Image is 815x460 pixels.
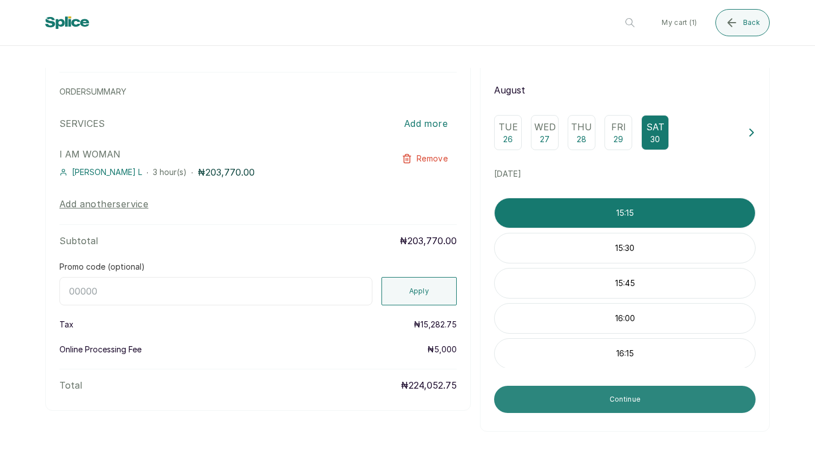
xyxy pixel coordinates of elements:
p: ₦203,770.00 [400,234,457,248]
p: Thu [571,120,592,134]
p: ORDER SUMMARY [59,86,457,97]
label: Promo code (optional) [59,261,145,272]
p: 15:15 [495,207,755,219]
p: Total [59,378,82,392]
p: Subtotal [59,234,98,248]
span: 15,282.75 [421,320,457,329]
p: Fri [611,120,626,134]
p: 30 [650,134,660,145]
button: Add anotherservice [59,197,148,211]
p: Tax [59,319,74,330]
span: [PERSON_NAME] L [72,167,142,178]
button: Apply [381,277,457,305]
button: Add more [395,111,457,136]
p: 16:15 [495,348,755,359]
p: 26 [503,134,513,145]
p: SERVICES [59,117,105,130]
p: 16:00 [495,313,755,324]
div: · · [59,165,378,179]
p: ₦ [414,319,457,330]
p: Sat [646,120,664,134]
span: Back [743,18,760,27]
button: Remove [393,147,457,170]
p: ₦203,770.00 [198,165,255,179]
button: Continue [494,386,756,413]
p: ₦ [427,344,457,355]
p: ₦224,052.75 [401,378,457,392]
button: Back [715,9,770,36]
p: Wed [534,120,556,134]
p: 15:45 [495,278,755,289]
p: August [494,83,756,97]
p: I AM WOMAN [59,147,378,161]
span: 5,000 [434,344,457,354]
input: 00000 [59,277,372,305]
span: Remove [417,153,448,164]
p: 15:30 [495,242,755,254]
button: My cart (1) [653,9,706,36]
p: [DATE] [494,168,756,180]
p: 27 [540,134,550,145]
p: Tue [499,120,518,134]
p: 28 [577,134,586,145]
span: 3 hour(s) [153,167,187,177]
p: 29 [614,134,623,145]
p: Online Processing Fee [59,344,141,355]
